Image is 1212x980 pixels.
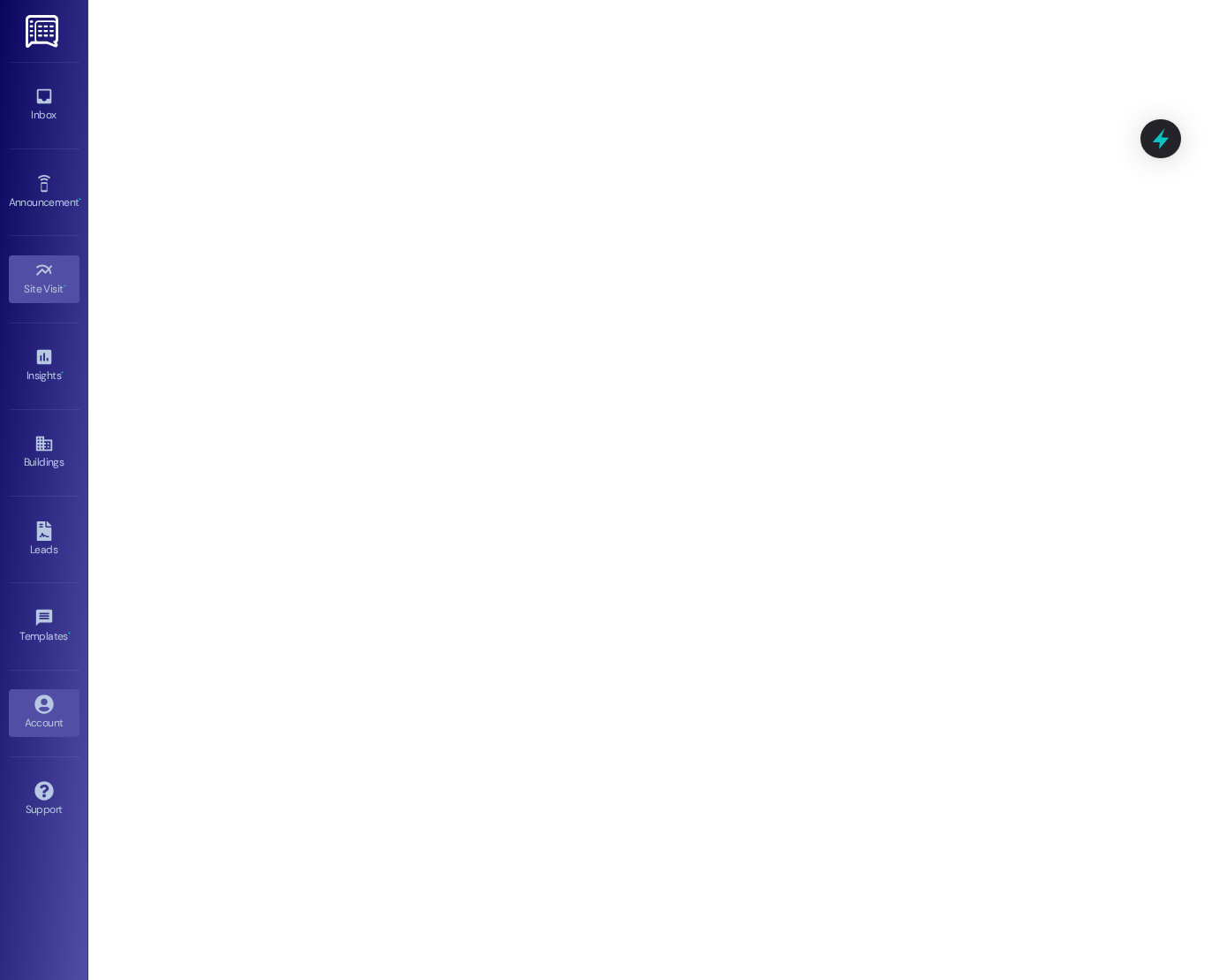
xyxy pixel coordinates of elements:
[26,15,62,48] img: ResiDesk Logo
[9,255,80,303] a: Site Visit •
[61,367,64,379] span: •
[9,689,80,737] a: Account
[9,516,80,564] a: Leads
[64,280,66,292] span: •
[79,194,81,206] span: •
[9,342,80,390] a: Insights •
[9,429,80,476] a: Buildings
[9,776,80,824] a: Support
[68,627,71,640] span: •
[9,81,80,129] a: Inbox
[9,603,80,650] a: Templates •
